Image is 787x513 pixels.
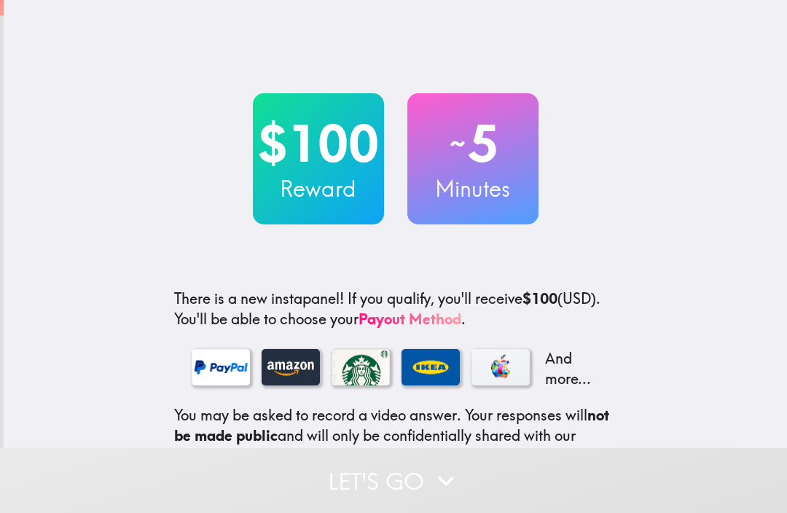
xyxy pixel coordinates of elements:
p: If you qualify, you'll receive (USD) . You'll be able to choose your . [174,289,617,329]
h2: $100 [253,114,384,173]
span: ~ [447,122,468,165]
h2: 5 [407,114,539,173]
b: $100 [522,289,557,308]
a: Payout Method [359,310,461,328]
p: And more... [541,348,600,389]
b: not be made public [174,406,609,445]
h3: Minutes [407,173,539,204]
span: There is a new instapanel! [174,289,344,308]
p: You may be asked to record a video answer. Your responses will and will only be confidentially sh... [174,405,617,487]
h3: Reward [253,173,384,204]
